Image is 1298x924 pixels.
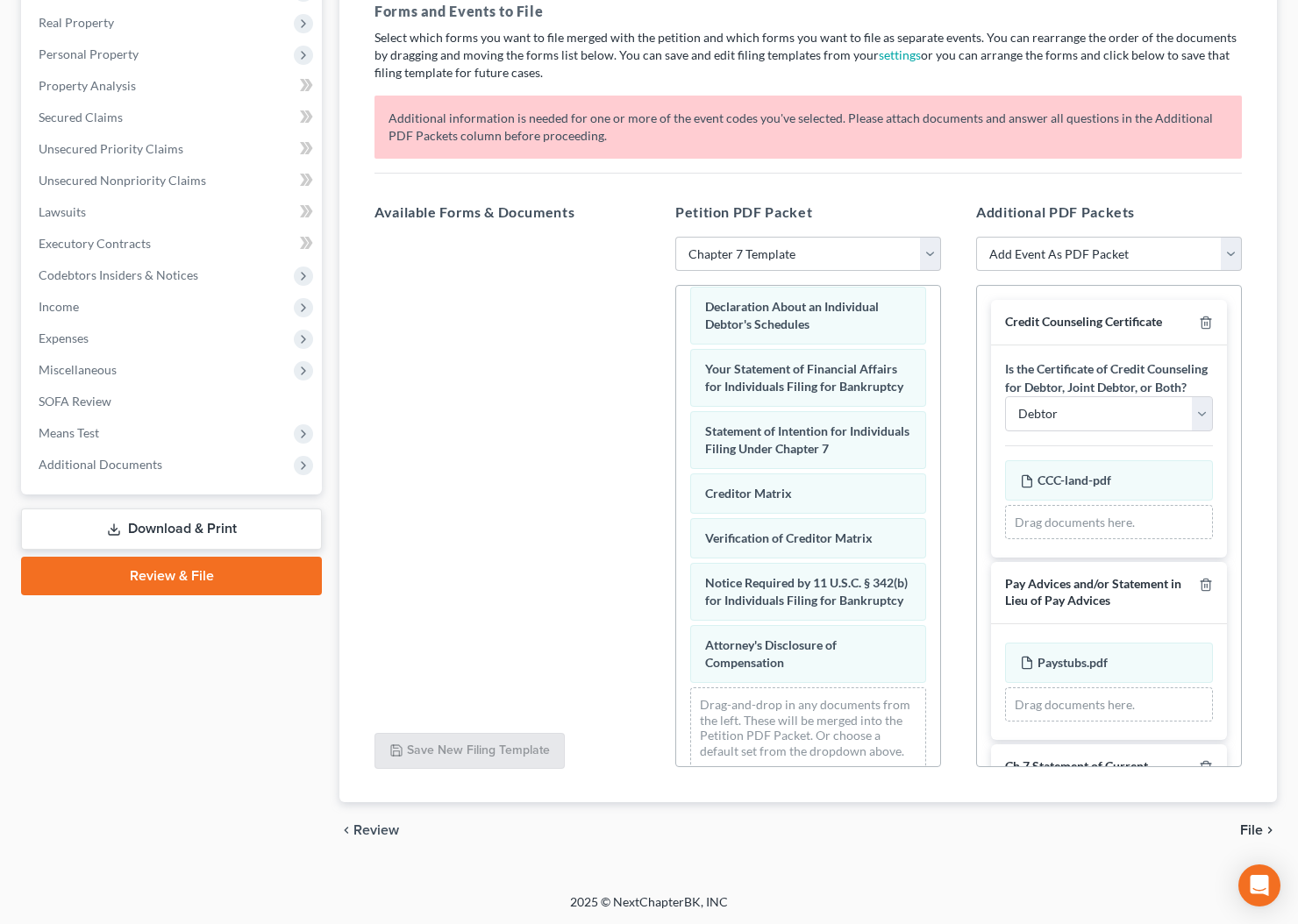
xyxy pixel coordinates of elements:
span: Attorney's Disclosure of Compensation [705,637,837,670]
a: Download & Print [21,508,322,550]
div: Drag-and-drop in any documents from the left. These will be merged into the Petition PDF Packet. ... [690,687,926,768]
a: Lawsuits [25,196,322,228]
i: chevron_left [339,823,353,837]
span: File [1240,823,1263,837]
span: Paystubs.pdf [1038,655,1108,670]
button: Save New Filing Template [374,733,565,770]
span: Means Test [39,425,99,440]
span: CCC-land-pdf [1038,473,1111,487]
span: Property Analysis [39,78,136,93]
span: Additional Documents [39,457,162,472]
span: Unsecured Nonpriority Claims [39,173,206,188]
a: Secured Claims [25,102,322,133]
span: Declaration About an Individual Debtor's Schedules [705,299,879,331]
i: chevron_right [1263,823,1277,837]
h5: Available Forms & Documents [374,202,640,223]
span: Unsecured Priority Claims [39,141,183,156]
span: Creditor Matrix [705,486,792,501]
a: Property Analysis [25,70,322,102]
span: Petition PDF Packet [675,203,812,220]
a: Unsecured Nonpriority Claims [25,165,322,196]
span: Miscellaneous [39,362,117,377]
h5: Additional PDF Packets [976,202,1242,223]
span: Expenses [39,331,89,345]
span: Verification of Creditor Matrix [705,530,873,545]
button: chevron_left Review [339,823,417,837]
div: Drag documents here. [1005,505,1213,540]
p: Additional information is needed for one or more of the event codes you've selected. Please attac... [374,96,1242,159]
a: settings [879,47,921,62]
span: Personal Property [39,46,139,61]
a: Review & File [21,557,322,595]
span: Real Property [39,15,114,30]
a: Executory Contracts [25,228,322,259]
span: Lawsuits [39,204,86,219]
span: Income [39,299,79,314]
span: Notice Required by 11 U.S.C. § 342(b) for Individuals Filing for Bankruptcy [705,575,908,608]
div: Open Intercom Messenger [1238,864,1280,906]
a: SOFA Review [25,386,322,417]
span: Secured Claims [39,110,123,124]
span: Credit Counseling Certificate [1005,314,1162,329]
h5: Forms and Events to File [374,1,1242,22]
span: Statement of Intention for Individuals Filing Under Chapter 7 [705,423,909,456]
span: Executory Contracts [39,236,151,251]
div: Drag documents here. [1005,687,1213,722]
span: Your Statement of Financial Affairs for Individuals Filing for Bankruptcy [705,361,903,394]
span: Review [353,823,399,837]
a: Unsecured Priority Claims [25,133,322,165]
p: Select which forms you want to file merged with the petition and which forms you want to file as ... [374,29,1242,82]
span: Pay Advices and/or Statement in Lieu of Pay Advices [1005,576,1181,608]
span: SOFA Review [39,394,111,409]
span: Ch 7 Statement of Current Monthly Income/Statement of Exemption (Form 122A-1 and 122A-1Supp) [1005,758,1169,822]
label: Is the Certificate of Credit Counseling for Debtor, Joint Debtor, or Both? [1005,359,1213,396]
span: Codebtors Insiders & Notices [39,267,198,282]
